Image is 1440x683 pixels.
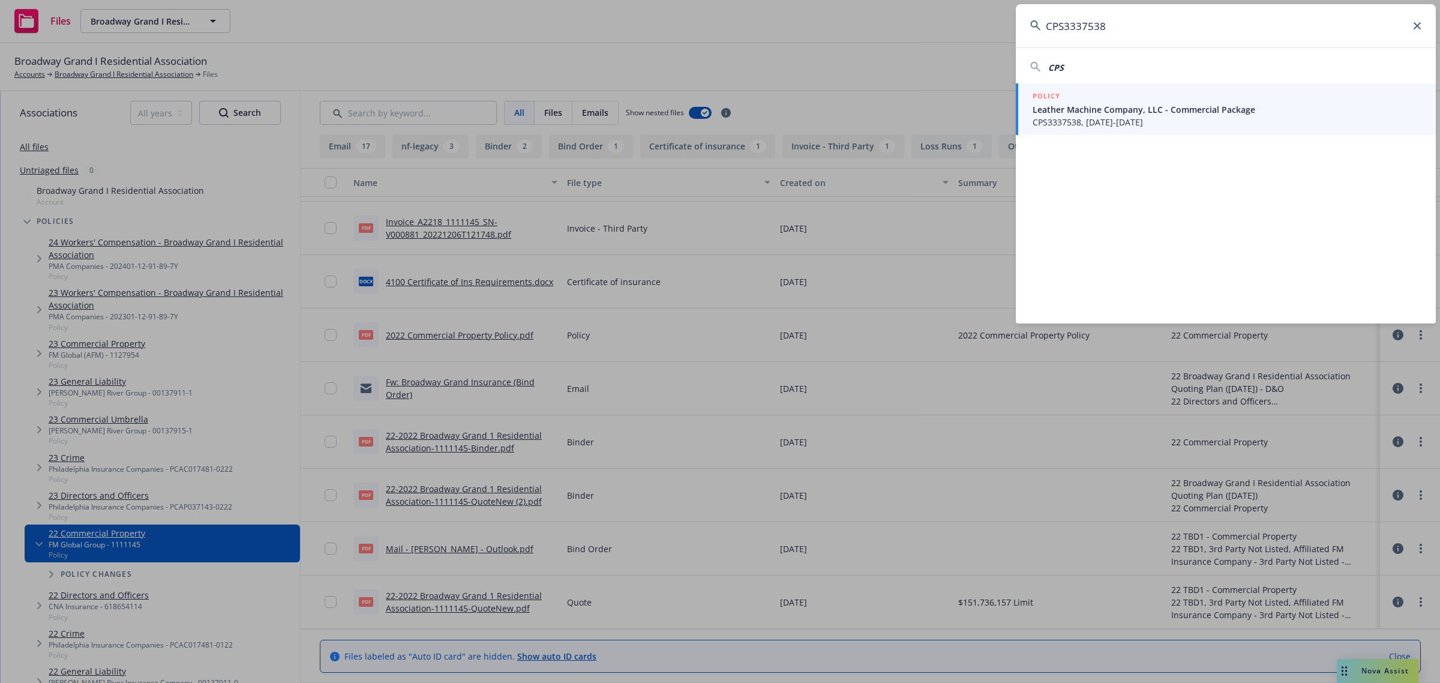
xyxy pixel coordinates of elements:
span: CPS [1048,62,1064,73]
span: CPS3337538, [DATE]-[DATE] [1033,116,1421,128]
a: POLICYLeather Machine Company, LLC - Commercial PackageCPS3337538, [DATE]-[DATE] [1016,83,1436,135]
span: Leather Machine Company, LLC - Commercial Package [1033,103,1421,116]
input: Search... [1016,4,1436,47]
h5: POLICY [1033,90,1060,102]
